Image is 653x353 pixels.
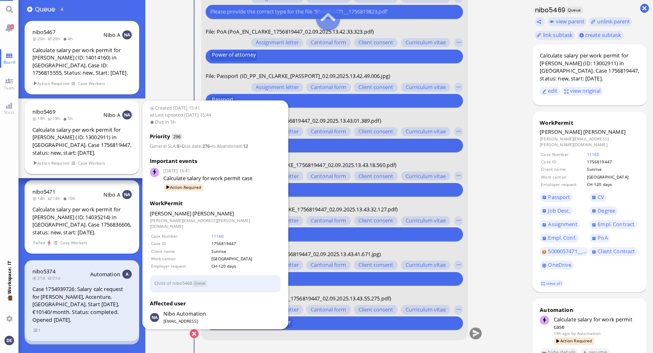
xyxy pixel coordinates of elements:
[205,28,373,35] span: File: PoA (PoA_EN_CLARKE_1756819447_02.09.2025.13.42.33.323.pdf)
[540,128,582,135] span: [PERSON_NAME]
[311,84,346,91] span: Cantonal form
[32,36,48,41] span: 20h
[33,80,70,87] span: Action Required
[541,158,585,165] td: Case ID
[562,87,603,96] button: view original
[211,248,280,254] td: Sunrise
[358,40,393,46] span: Client consent
[587,174,639,180] td: [GEOGRAPHIC_DATA]
[540,193,573,202] a: Passport
[172,134,182,140] span: 296
[540,136,639,148] dd: [PERSON_NAME][EMAIL_ADDRESS][PERSON_NAME][DOMAIN_NAME]
[210,143,248,149] span: :
[306,305,351,314] button: Cantonal form
[150,143,176,149] span: General SLA
[32,206,132,236] div: Calculate salary per work permit for [PERSON_NAME] (ID: 14035214) in [GEOGRAPHIC_DATA]. Case 1756...
[164,184,203,191] span: Action Required
[311,307,346,313] span: Cantonal form
[205,250,381,258] span: File: Degree (DEG_EN_CLARKE_1756819447_02.09.2025.13.43.41.671.jpg)
[150,199,280,208] div: WorkPermit
[32,188,55,195] a: nibo5471
[122,270,131,279] img: Aut
[401,172,450,181] button: Curriculum vitae
[598,248,635,255] span: Client Contract
[190,329,199,338] button: Cancel
[243,143,248,149] strong: 12
[598,234,607,241] span: PoA
[32,108,55,115] span: nibo5469
[540,247,589,256] a: 5000057471__...
[163,168,280,175] span: [DATE] 15:41
[405,84,445,91] span: Curriculum vitae
[32,285,132,323] div: Case 1754939726: Salary calc request for [PERSON_NAME], Accenture, [GEOGRAPHIC_DATA]. Start [DATE...
[255,40,298,46] span: Assignment letter
[251,216,303,225] button: Assignment letter
[548,234,576,241] span: Empl. Conf.
[401,216,450,225] button: Curriculum vitae
[211,96,233,105] span: Passport
[548,248,587,255] span: 5000057471__...
[179,143,182,149] span: +
[251,305,303,314] button: Assignment letter
[154,280,192,286] a: Child of nibo5468
[577,330,600,336] span: automation@bluelakelegal.com
[540,206,573,215] a: Job Desc.
[405,173,445,180] span: Curriculum vitae
[33,160,70,167] span: Action Required
[150,119,280,126] span: Due in 5h
[211,319,291,328] span: Employment confirmation letter
[255,262,298,269] span: Assignment letter
[205,73,390,80] span: File: Passport (ID_PP_EN_CLARKE_[PASSPORT]_02.09.2025.13.42.49.006.jpg)
[540,119,639,126] div: WorkPermit
[63,195,78,201] span: 10h
[354,83,398,92] button: Client consent
[211,241,280,247] td: 1756819447
[32,28,55,36] a: nibo5467
[33,239,46,246] span: Failed
[589,234,610,243] a: PoA
[210,52,257,61] button: Power of attorney
[587,181,639,188] td: CH-120 days
[48,36,63,41] span: 20h
[205,117,381,124] span: File: Job Desc. (JD_EN_CLARKE_1756819447_02.09.2025.13.43.01.389.pdf)
[2,85,17,91] span: Team
[205,206,398,213] span: File: Client Contract (CC_EN_CLARKE_1756819447_02.09.2025.13.43.32.127.pdf)
[210,319,292,328] button: Employment confirmation letter
[150,218,280,229] dd: [PERSON_NAME][EMAIL_ADDRESS][PERSON_NAME][DOMAIN_NAME]
[255,218,298,224] span: Assignment letter
[63,115,76,121] span: 5h
[354,261,398,270] button: Client consent
[210,96,235,105] button: Passport
[150,133,170,140] span: Priority
[33,327,41,334] span: view 1 items
[150,300,280,308] h3: Affected user
[150,112,280,119] span: Last updated [DATE] 15:44
[589,193,607,202] a: CV
[32,195,48,201] span: 14h
[354,39,398,48] button: Client consent
[311,129,346,135] span: Cantonal form
[306,172,351,181] button: Cantonal form
[354,127,398,136] button: Client consent
[358,84,393,91] span: Client consent
[306,83,351,92] button: Cantonal form
[151,255,210,262] td: Work canton
[358,307,393,313] span: Client consent
[63,36,76,41] span: 4h
[151,248,210,254] td: Client name
[540,306,639,314] div: Automation
[48,275,63,281] span: 21d
[1,59,17,65] span: Board
[210,143,212,149] span: +
[311,173,346,180] span: Cantonal form
[589,206,617,215] a: Degree
[78,80,105,87] span: Case Workers
[566,7,582,14] span: Queue
[150,158,280,166] h3: Important events
[202,143,210,149] strong: 276
[163,310,206,319] span: automation@nibo.ai
[587,158,639,165] td: 1756819447
[32,46,132,77] div: Calculate salary per work permit for [PERSON_NAME] (ID: 14014160) in [GEOGRAPHIC_DATA]. Case ID: ...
